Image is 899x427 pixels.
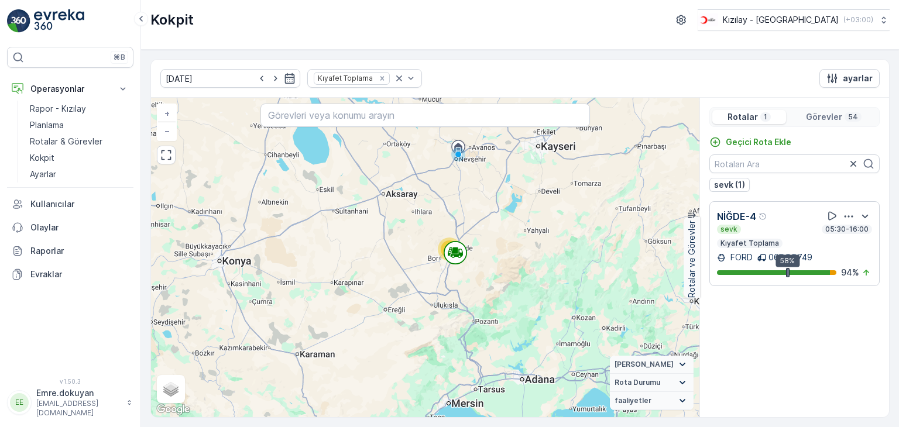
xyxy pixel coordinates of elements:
[824,225,870,234] p: 05:30-16:00
[10,393,29,412] div: EE
[260,104,589,127] input: Görevleri veya konumu arayın
[25,166,133,182] a: Ayarlar
[615,360,674,369] span: [PERSON_NAME]
[723,14,839,26] p: Kızılay - [GEOGRAPHIC_DATA]
[709,154,880,173] input: Rotaları Ara
[30,222,129,233] p: Olaylar
[843,15,873,25] p: ( +03:00 )
[25,117,133,133] a: Planlama
[30,198,129,210] p: Kullanıcılar
[7,77,133,101] button: Operasyonlar
[709,136,791,148] a: Geçici Rota Ekle
[160,69,300,88] input: dd/mm/yyyy
[776,254,800,267] div: 58%
[7,9,30,33] img: logo
[158,105,176,122] a: Yakınlaştır
[30,168,56,180] p: Ayarlar
[150,11,194,29] p: Kokpit
[843,73,873,84] p: ayarlar
[717,209,756,223] p: NİĞDE-4
[709,178,750,192] button: sevk (1)
[610,374,694,392] summary: Rota Durumu
[610,356,694,374] summary: [PERSON_NAME]
[719,225,739,234] p: sevk
[728,111,758,123] p: Rotalar
[158,122,176,140] a: Uzaklaştır
[25,101,133,117] a: Rapor - Kızılay
[114,53,125,62] p: ⌘B
[726,136,791,148] p: Geçici Rota Ekle
[30,268,129,280] p: Evraklar
[698,9,890,30] button: Kızılay - [GEOGRAPHIC_DATA](+03:00)
[728,252,753,263] p: FORD
[30,103,86,115] p: Rapor - Kızılay
[30,136,102,147] p: Rotalar & Görevler
[719,239,780,248] p: Kıyafet Toplama
[7,216,133,239] a: Olaylar
[30,152,54,164] p: Kokpit
[7,192,133,216] a: Kullanıcılar
[615,396,651,405] span: faaliyetler
[30,83,110,95] p: Operasyonlar
[7,239,133,263] a: Raporlar
[36,399,121,418] p: [EMAIL_ADDRESS][DOMAIN_NAME]
[759,212,768,221] div: Yardım Araç İkonu
[847,112,859,122] p: 54
[30,245,129,257] p: Raporlar
[34,9,84,33] img: logo_light-DOdMpM7g.png
[841,267,859,278] p: 94 %
[25,133,133,150] a: Rotalar & Görevler
[438,237,461,261] div: 54
[30,119,64,131] p: Planlama
[615,378,660,387] span: Rota Durumu
[158,376,184,402] a: Layers
[768,252,812,263] p: 06DCG749
[610,392,694,410] summary: faaliyetler
[314,73,375,84] div: Kıyafet Toplama
[763,112,768,122] p: 1
[376,74,389,83] div: Remove Kıyafet Toplama
[806,111,842,123] p: Görevler
[7,263,133,286] a: Evraklar
[714,179,745,191] p: sevk (1)
[25,150,133,166] a: Kokpit
[36,387,121,399] p: Emre.dokuyan
[698,13,718,26] img: k%C4%B1z%C4%B1lay_D5CCths_t1JZB0k.png
[164,108,170,118] span: +
[819,69,880,88] button: ayarlar
[7,387,133,418] button: EEEmre.dokuyan[EMAIL_ADDRESS][DOMAIN_NAME]
[154,402,193,417] a: Bu bölgeyi Google Haritalar'da açın (yeni pencerede açılır)
[154,402,193,417] img: Google
[7,378,133,385] span: v 1.50.3
[164,126,170,136] span: −
[686,221,698,298] p: Rotalar ve Görevler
